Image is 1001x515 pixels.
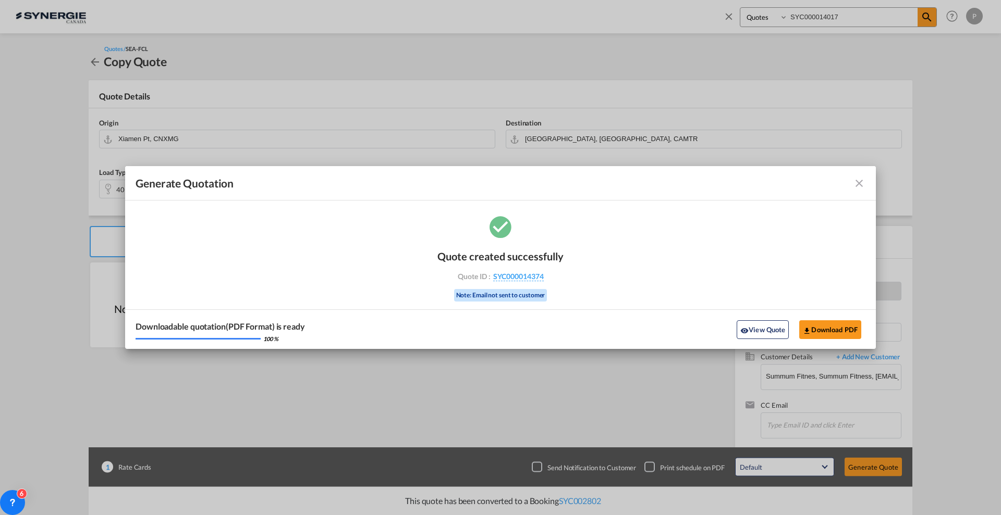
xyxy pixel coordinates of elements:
[454,289,547,302] div: Note: Email not sent to customer
[125,166,876,349] md-dialog: Generate Quotation Quote ...
[263,335,278,343] div: 100 %
[740,326,749,335] md-icon: icon-eye
[493,272,544,281] span: SYC000014374
[737,320,789,339] button: icon-eyeView Quote
[853,177,865,190] md-icon: icon-close fg-AAA8AD cursor m-0
[487,213,514,240] md-icon: icon-checkbox-marked-circle
[136,177,234,190] span: Generate Quotation
[437,250,564,262] div: Quote created successfully
[136,321,305,332] div: Downloadable quotation(PDF Format) is ready
[799,320,861,339] button: Download PDF
[803,326,811,335] md-icon: icon-download
[440,272,561,281] div: Quote ID :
